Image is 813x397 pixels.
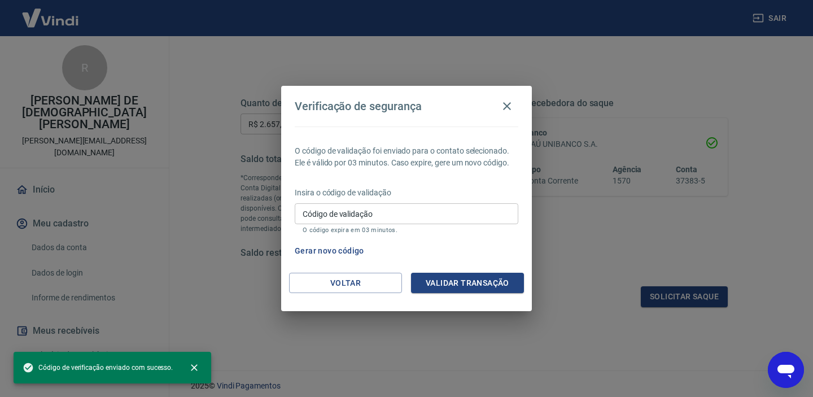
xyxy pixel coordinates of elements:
[23,362,173,373] span: Código de verificação enviado com sucesso.
[295,99,422,113] h4: Verificação de segurança
[290,241,369,261] button: Gerar novo código
[289,273,402,294] button: Voltar
[182,355,207,380] button: close
[411,273,524,294] button: Validar transação
[303,226,510,234] p: O código expira em 03 minutos.
[295,145,518,169] p: O código de validação foi enviado para o contato selecionado. Ele é válido por 03 minutos. Caso e...
[295,187,518,199] p: Insira o código de validação
[768,352,804,388] iframe: Botão para abrir a janela de mensagens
